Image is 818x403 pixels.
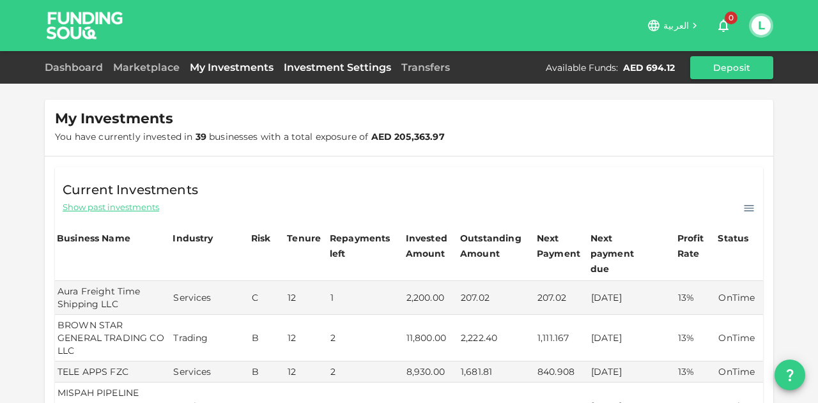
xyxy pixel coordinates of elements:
a: Dashboard [45,61,108,73]
td: B [249,315,286,361]
div: Tenure [287,231,321,246]
td: 840.908 [535,361,589,383]
div: Invested Amount [406,231,456,261]
td: OnTime [716,315,763,361]
td: 1 [328,281,404,315]
td: Aura Freight Time Shipping LLC [55,281,171,315]
div: Business Name [57,231,130,246]
td: Services [171,281,249,315]
td: 1,111.167 [535,315,589,361]
td: TELE APPS FZC [55,361,171,383]
td: 13% [675,361,716,383]
td: [DATE] [589,315,675,361]
td: Services [171,361,249,383]
td: 2,222.40 [458,315,535,361]
div: Risk [251,231,277,246]
td: 2,200.00 [404,281,458,315]
div: Next payment due [590,231,654,277]
div: Status [718,231,750,246]
button: question [775,360,805,390]
span: You have currently invested in businesses with a total exposure of [55,131,445,142]
div: Repayments left [330,231,394,261]
div: Industry [173,231,213,246]
span: العربية [663,20,689,31]
td: 12 [285,281,328,315]
button: L [752,16,771,35]
a: Investment Settings [279,61,396,73]
td: 12 [285,361,328,383]
td: OnTime [716,361,763,383]
strong: 39 [196,131,206,142]
div: Next Payment [537,231,587,261]
div: Available Funds : [546,61,618,74]
td: 2 [328,315,404,361]
a: Transfers [396,61,455,73]
td: C [249,281,286,315]
div: Profit Rate [677,231,714,261]
td: OnTime [716,281,763,315]
td: 13% [675,281,716,315]
td: 8,930.00 [404,361,458,383]
div: Outstanding Amount [460,231,524,261]
a: My Investments [185,61,279,73]
td: 12 [285,315,328,361]
td: B [249,361,286,383]
td: [DATE] [589,361,675,383]
td: BROWN STAR GENERAL TRADING CO LLC [55,315,171,361]
span: Current Investments [63,179,198,200]
td: 207.02 [458,281,535,315]
button: Deposit [690,56,773,79]
td: [DATE] [589,281,675,315]
strong: AED 205,363.97 [371,131,445,142]
span: Show past investments [63,201,159,213]
button: 0 [711,13,736,38]
td: Trading [171,315,249,361]
td: 11,800.00 [404,315,458,361]
td: 1,681.81 [458,361,535,383]
span: 0 [725,11,737,24]
div: AED 694.12 [623,61,675,74]
span: My Investments [55,110,173,128]
td: 207.02 [535,281,589,315]
td: 13% [675,315,716,361]
td: 2 [328,361,404,383]
a: Marketplace [108,61,185,73]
